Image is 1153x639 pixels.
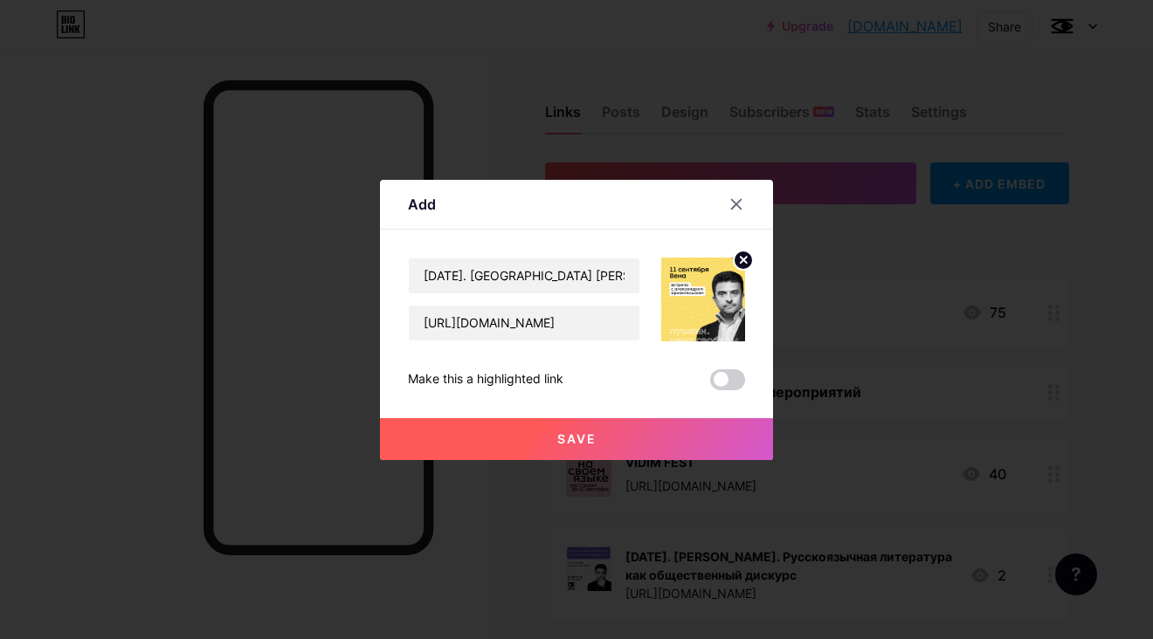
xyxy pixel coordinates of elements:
[409,258,639,293] input: Title
[408,369,563,390] div: Make this a highlighted link
[408,194,436,215] div: Add
[380,418,773,460] button: Save
[409,306,639,340] input: URL
[557,431,597,446] span: Save
[661,258,745,341] img: link_thumbnail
